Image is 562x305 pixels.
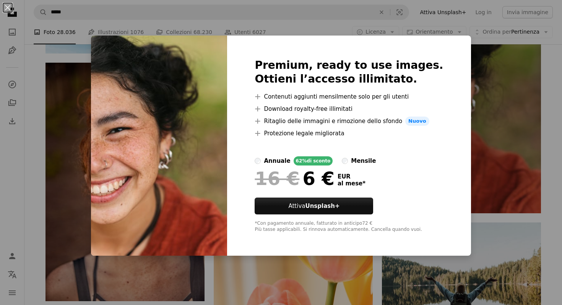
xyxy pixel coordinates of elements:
[255,58,443,86] h2: Premium, ready to use images. Ottieni l’accesso illimitato.
[91,36,227,256] img: premium_photo-1705562489952-59ff99e8ac45
[351,156,376,165] div: mensile
[255,92,443,101] li: Contenuti aggiunti mensilmente solo per gli utenti
[255,129,443,138] li: Protezione legale migliorata
[338,173,365,180] span: EUR
[405,117,429,126] span: Nuovo
[294,156,333,165] div: 62% di sconto
[342,158,348,164] input: mensile
[305,203,339,209] strong: Unsplash+
[255,117,443,126] li: Ritaglio delle immagini e rimozione dello sfondo
[255,104,443,114] li: Download royalty-free illimitati
[255,158,261,164] input: annuale62%di sconto
[264,156,290,165] div: annuale
[255,169,334,188] div: 6 €
[255,169,299,188] span: 16 €
[338,180,365,187] span: al mese *
[255,198,373,214] button: AttivaUnsplash+
[255,221,443,233] div: *Con pagamento annuale, fatturato in anticipo 72 € Più tasse applicabili. Si rinnova automaticame...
